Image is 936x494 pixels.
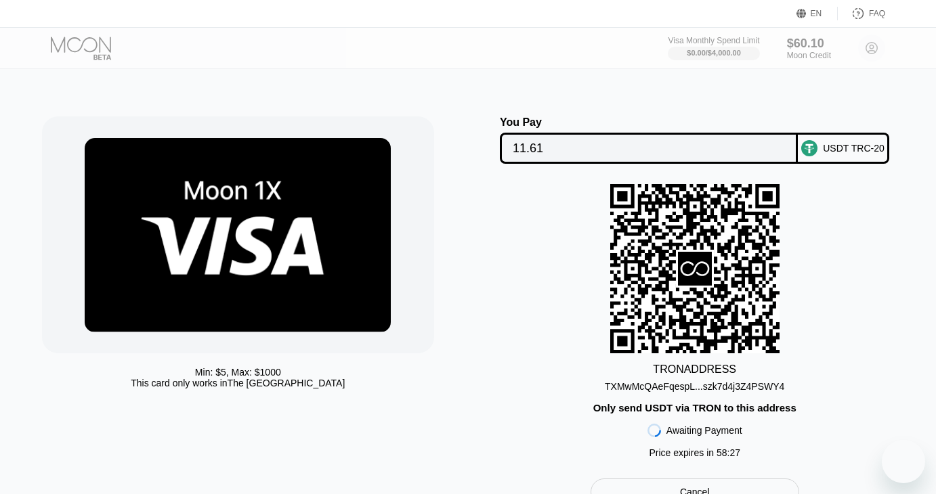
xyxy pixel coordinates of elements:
span: 58 : 27 [717,447,740,458]
div: FAQ [869,9,885,18]
div: Min: $ 5 , Max: $ 1000 [195,367,281,378]
div: USDT TRC-20 [823,143,885,154]
div: EN [796,7,838,20]
div: TRON ADDRESS [653,363,736,376]
div: Only send USDT via TRON to this address [593,402,796,413]
div: You PayUSDT TRC-20 [482,116,908,164]
div: EN [811,9,822,18]
div: You Pay [500,116,799,129]
div: TXMwMcQAeFqespL...szk7d4j3Z4PSWY4 [605,376,784,392]
div: $0.00 / $4,000.00 [687,49,741,57]
div: Visa Monthly Spend Limit$0.00/$4,000.00 [668,36,759,60]
div: TXMwMcQAeFqespL...szk7d4j3Z4PSWY4 [605,381,784,392]
div: This card only works in The [GEOGRAPHIC_DATA] [131,378,345,388]
div: FAQ [838,7,885,20]
div: Visa Monthly Spend Limit [668,36,759,45]
iframe: Button to launch messaging window [882,440,925,483]
div: Price expires in [649,447,740,458]
div: Awaiting Payment [666,425,742,436]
